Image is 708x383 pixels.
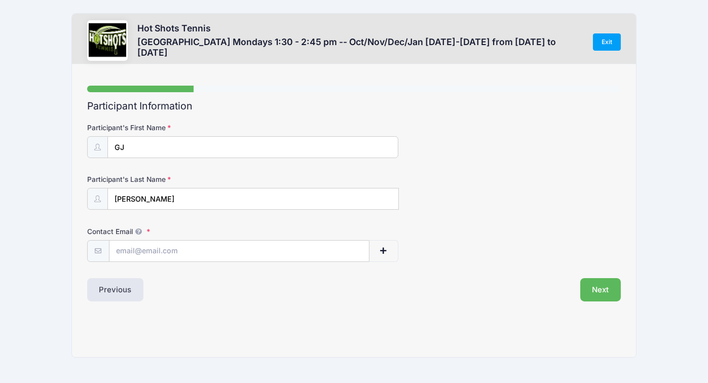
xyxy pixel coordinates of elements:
[137,36,583,58] h3: [GEOGRAPHIC_DATA] Mondays 1:30 - 2:45 pm -- Oct/Nov/Dec/Jan [DATE]-[DATE] from [DATE] to [DATE]
[133,227,145,236] span: We will send confirmations, payment reminders, and custom email messages to each address listed. ...
[580,278,621,301] button: Next
[107,136,399,158] input: Participant's First Name
[137,23,583,33] h3: Hot Shots Tennis
[593,33,621,51] a: Exit
[109,240,370,262] input: email@email.com
[107,188,399,210] input: Participant's Last Name
[87,100,621,112] h2: Participant Information
[87,278,144,301] button: Previous
[87,174,265,184] label: Participant's Last Name
[87,123,265,133] label: Participant's First Name
[87,226,265,237] label: Contact Email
